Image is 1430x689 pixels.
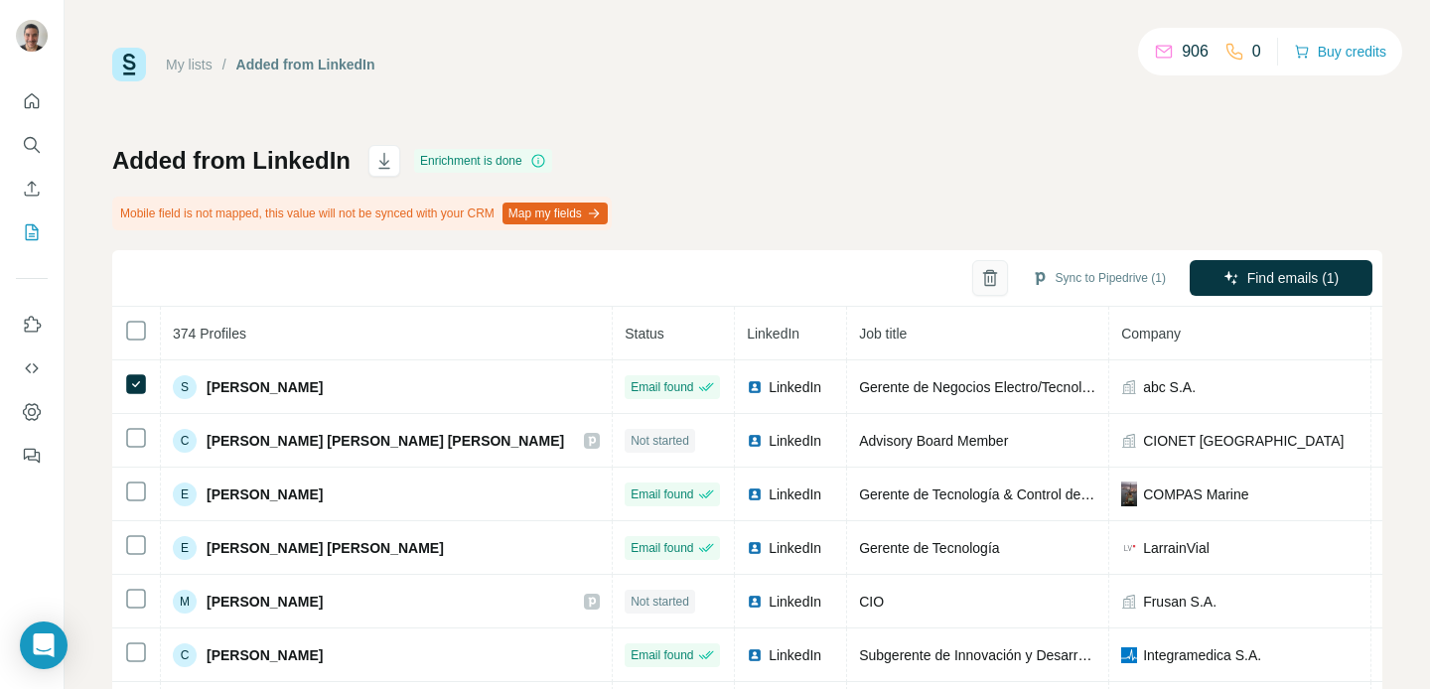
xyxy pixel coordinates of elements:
[166,57,213,72] a: My lists
[173,643,197,667] div: C
[1121,482,1137,505] img: company-logo
[747,594,763,610] img: LinkedIn logo
[16,350,48,386] button: Use Surfe API
[207,592,323,612] span: [PERSON_NAME]
[1143,377,1196,397] span: abc S.A.
[631,539,693,557] span: Email found
[859,647,1099,663] span: Subgerente de Innovación y Desarrollo
[1143,431,1344,451] span: CIONET [GEOGRAPHIC_DATA]
[112,48,146,81] img: Surfe Logo
[236,55,375,74] div: Added from LinkedIn
[16,20,48,52] img: Avatar
[173,375,197,399] div: S
[1143,592,1216,612] span: Frusan S.A.
[769,538,821,558] span: LinkedIn
[207,377,323,397] span: [PERSON_NAME]
[173,482,197,506] div: E
[859,326,907,342] span: Job title
[1182,40,1209,64] p: 906
[207,484,323,504] span: [PERSON_NAME]
[112,197,612,230] div: Mobile field is not mapped, this value will not be synced with your CRM
[16,171,48,207] button: Enrich CSV
[173,536,197,560] div: E
[207,645,323,665] span: [PERSON_NAME]
[1247,268,1340,288] span: Find emails (1)
[747,647,763,663] img: LinkedIn logo
[1143,484,1248,504] span: COMPAS Marine
[747,540,763,556] img: LinkedIn logo
[859,379,1108,395] span: Gerente de Negocios Electro/Tecnologia
[859,594,884,610] span: CIO
[1190,260,1372,296] button: Find emails (1)
[16,214,48,250] button: My lists
[16,307,48,343] button: Use Surfe on LinkedIn
[859,540,999,556] span: Gerente de Tecnología
[631,646,693,664] span: Email found
[173,326,246,342] span: 374 Profiles
[1018,263,1180,293] button: Sync to Pipedrive (1)
[769,592,821,612] span: LinkedIn
[16,394,48,430] button: Dashboard
[747,486,763,502] img: LinkedIn logo
[173,590,197,614] div: M
[1121,647,1137,663] img: company-logo
[631,593,689,611] span: Not started
[502,203,608,224] button: Map my fields
[414,149,552,173] div: Enrichment is done
[207,431,564,451] span: [PERSON_NAME] [PERSON_NAME] [PERSON_NAME]
[173,429,197,453] div: C
[1294,38,1386,66] button: Buy credits
[769,484,821,504] span: LinkedIn
[222,55,226,74] li: /
[631,432,689,450] span: Not started
[859,486,1129,502] span: Gerente de Tecnología & Control de gestión
[769,431,821,451] span: LinkedIn
[747,326,799,342] span: LinkedIn
[1121,540,1137,556] img: company-logo
[207,538,444,558] span: [PERSON_NAME] [PERSON_NAME]
[1143,645,1261,665] span: Integramedica S.A.
[631,485,693,503] span: Email found
[747,433,763,449] img: LinkedIn logo
[631,378,693,396] span: Email found
[112,145,351,177] h1: Added from LinkedIn
[1252,40,1261,64] p: 0
[1121,326,1181,342] span: Company
[16,83,48,119] button: Quick start
[16,438,48,474] button: Feedback
[769,377,821,397] span: LinkedIn
[625,326,664,342] span: Status
[859,433,1008,449] span: Advisory Board Member
[16,127,48,163] button: Search
[1143,538,1210,558] span: LarrainVial
[20,621,68,669] div: Open Intercom Messenger
[747,379,763,395] img: LinkedIn logo
[769,645,821,665] span: LinkedIn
